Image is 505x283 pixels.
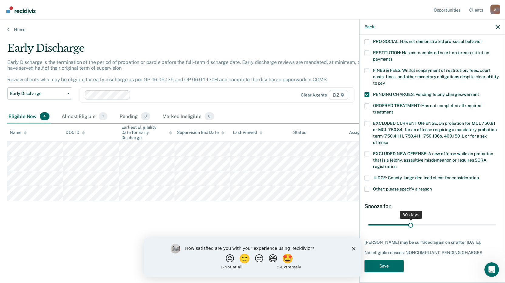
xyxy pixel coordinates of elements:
[364,250,500,255] div: Not eligible reasons: NONCOMPLIANT, PENDING CHARGES
[6,6,36,13] img: Recidiviz
[118,110,151,123] div: Pending
[364,240,500,245] div: [PERSON_NAME] may be surfaced again on or after [DATE].
[7,27,498,32] a: Home
[373,103,481,114] span: ORDERED TREATMENT: Has not completed all required treatment
[7,42,386,59] div: Early Discharge
[373,50,489,61] span: RESTITUTION: Has not completed court-ordered restitution payments
[364,24,374,30] button: Back
[373,175,479,180] span: JUDGE: County Judge declined client for consideration
[484,262,499,277] iframe: Intercom live chat
[373,151,493,169] span: EXCLUDED NEW OFFENSE: A new offense while on probation that is a felony, assaultive misdemeanor, ...
[364,203,500,210] div: Snooze for:
[293,130,306,135] div: Status
[329,90,348,100] span: D2
[373,187,432,191] span: Other: please specify a reason
[141,112,150,120] span: 0
[373,39,482,44] span: PRO-SOCIAL: Has not demonstrated pro-social behavior
[490,5,500,14] button: Profile dropdown button
[177,130,224,135] div: Supervision End Date
[364,260,404,272] button: Save
[7,110,51,123] div: Eligible Now
[233,130,262,135] div: Last Viewed
[10,130,27,135] div: Name
[349,130,378,135] div: Assigned to
[490,5,500,14] div: A
[7,59,384,83] p: Early Discharge is the termination of the period of probation or parole before the full-term disc...
[121,125,172,140] div: Earliest Eligibility Date for Early Discharge
[373,92,479,97] span: PENDING CHARGES: Pending felony charges/warrant
[144,238,361,277] iframe: Survey by Kim from Recidiviz
[205,112,214,120] span: 6
[373,68,499,86] span: FINES & FEES: Willful nonpayment of restitution, fees, court costs, fines, and other monetary obl...
[400,211,422,219] div: 30 days
[10,91,65,96] span: Early Discharge
[99,112,107,120] span: 1
[40,112,49,120] span: 4
[301,93,327,98] div: Clear agents
[60,110,109,123] div: Almost Eligible
[161,110,215,123] div: Marked Ineligible
[373,121,497,145] span: EXCLUDED CURRENT OFFENSE: On probation for MCL 750.81 or MCL 750.84, for an offense requiring a m...
[66,130,85,135] div: DOC ID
